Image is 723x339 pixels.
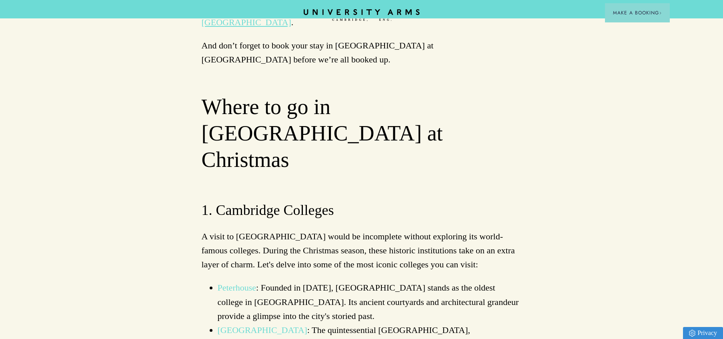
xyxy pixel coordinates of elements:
[202,201,522,220] h3: 1. Cambridge Colleges
[202,229,522,272] p: A visit to [GEOGRAPHIC_DATA] would be incomplete without exploring its world-famous colleges. Dur...
[218,281,522,323] li: : Founded in [DATE], [GEOGRAPHIC_DATA] stands as the oldest college in [GEOGRAPHIC_DATA]. Its anc...
[202,3,457,27] a: Christmas in [GEOGRAPHIC_DATA]
[202,94,522,173] h2: Where to go in [GEOGRAPHIC_DATA] at Christmas
[689,330,695,337] img: Privacy
[304,9,420,22] a: Home
[613,9,662,16] span: Make a Booking
[683,327,723,339] a: Privacy
[605,3,670,22] button: Make a BookingArrow icon
[218,283,256,293] a: Peterhouse
[202,38,522,66] p: And don’t forget to book your stay in [GEOGRAPHIC_DATA] at [GEOGRAPHIC_DATA] before we’re all boo...
[659,12,662,14] img: Arrow icon
[218,325,307,335] a: [GEOGRAPHIC_DATA]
